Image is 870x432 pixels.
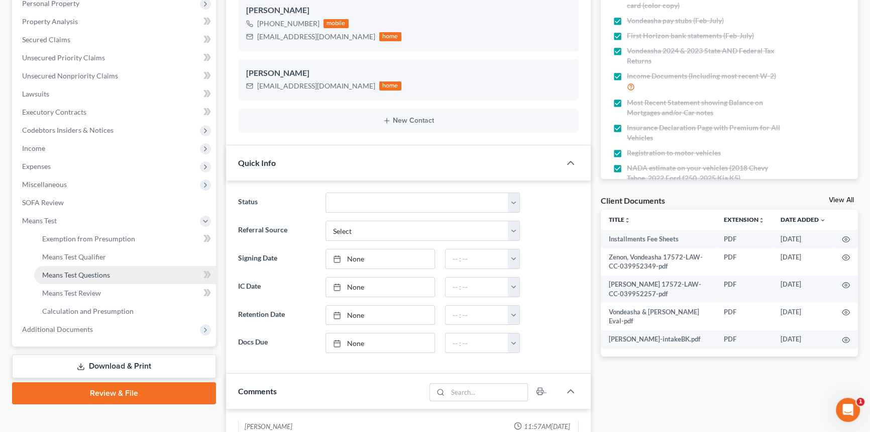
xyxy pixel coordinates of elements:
div: [EMAIL_ADDRESS][DOMAIN_NAME] [257,32,375,42]
a: SOFA Review [14,194,216,212]
a: Lawsuits [14,85,216,103]
td: PDF [716,303,773,330]
div: [PERSON_NAME] [245,422,292,431]
div: home [379,32,401,41]
div: [PHONE_NUMBER] [257,19,319,29]
a: Means Test Qualifier [34,248,216,266]
span: Means Test [22,216,57,225]
span: Means Test Questions [42,271,110,279]
td: PDF [716,330,773,349]
div: home [379,81,401,91]
td: [DATE] [773,303,834,330]
td: [DATE] [773,330,834,349]
i: unfold_more [624,217,630,223]
a: Titleunfold_more [609,216,630,223]
span: Lawsuits [22,90,49,98]
a: Secured Claims [14,31,216,49]
span: Secured Claims [22,35,70,44]
div: Client Documents [601,195,665,206]
span: Unsecured Priority Claims [22,53,105,62]
span: Exemption from Presumption [42,234,135,243]
span: Codebtors Insiders & Notices [22,126,114,134]
span: Property Analysis [22,17,78,26]
div: [PERSON_NAME] [246,5,571,17]
td: [PERSON_NAME]-intakeBK.pdf [601,330,716,349]
label: Retention Date [233,305,320,325]
div: mobile [323,19,349,28]
td: [PERSON_NAME] 17572-LAW-CC-039952257-pdf [601,276,716,303]
span: Quick Info [238,158,276,167]
input: Search... [448,384,527,401]
input: -- : -- [446,306,509,325]
a: None [326,306,434,325]
input: -- : -- [446,249,509,269]
a: Download & Print [12,355,216,378]
label: IC Date [233,277,320,297]
td: Zenon, Vondeasha 17572-LAW-CC-039952349-pdf [601,248,716,276]
div: [PERSON_NAME] [246,67,571,79]
a: Calculation and Presumption [34,302,216,320]
span: SOFA Review [22,198,64,207]
span: Comments [238,386,277,396]
a: Means Test Questions [34,266,216,284]
span: Additional Documents [22,325,93,333]
label: Status [233,193,320,213]
label: Signing Date [233,249,320,269]
span: Insurance Declaration Page with Premium for All Vehicles [627,123,785,143]
a: Date Added expand_more [781,216,826,223]
a: Unsecured Nonpriority Claims [14,67,216,85]
span: 11:57AM[DATE] [524,422,570,431]
label: Docs Due [233,333,320,353]
a: Property Analysis [14,13,216,31]
span: Income Documents (Including most recent W-2) [627,71,776,81]
td: [DATE] [773,276,834,303]
td: [DATE] [773,248,834,276]
a: None [326,278,434,297]
input: -- : -- [446,278,509,297]
i: expand_more [820,217,826,223]
td: Vondeasha & [PERSON_NAME] Eval-pdf [601,303,716,330]
td: [DATE] [773,230,834,248]
input: -- : -- [446,333,509,353]
span: Registration to motor vehicles [627,148,721,158]
span: Means Test Review [42,289,101,297]
span: Means Test Qualifier [42,252,106,261]
iframe: Intercom live chat [836,398,860,422]
a: View All [829,197,854,204]
td: PDF [716,248,773,276]
a: None [326,333,434,353]
div: [EMAIL_ADDRESS][DOMAIN_NAME] [257,81,375,91]
span: Miscellaneous [22,180,67,189]
a: Review & File [12,382,216,404]
td: Installments Fee Sheets [601,230,716,248]
span: Vondeasha pay stubs (Feb-July) [627,16,724,26]
a: Exemption from Presumption [34,230,216,248]
span: Most Recent Statement showing Balance on Mortgages and/or Car notes [627,98,785,118]
span: First Horizon bank statements (Feb-July) [627,31,754,41]
span: Income [22,144,45,152]
span: NADA estimate on your vehicles (2018 Chevy Tahoe, 2022 Ford f250, 2025 Kia K5) [627,163,785,183]
td: PDF [716,230,773,248]
i: unfold_more [758,217,765,223]
span: 1 [856,398,864,406]
span: Expenses [22,162,51,170]
a: None [326,249,434,269]
a: Means Test Review [34,284,216,302]
a: Extensionunfold_more [724,216,765,223]
button: New Contact [246,117,571,125]
label: Referral Source [233,221,320,241]
a: Unsecured Priority Claims [14,49,216,67]
a: Executory Contracts [14,103,216,121]
span: Unsecured Nonpriority Claims [22,71,118,80]
span: Executory Contracts [22,108,86,116]
span: Vondeasha 2024 & 2023 State AND Federal Tax Returns [627,46,785,66]
span: Calculation and Presumption [42,307,134,315]
td: PDF [716,276,773,303]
